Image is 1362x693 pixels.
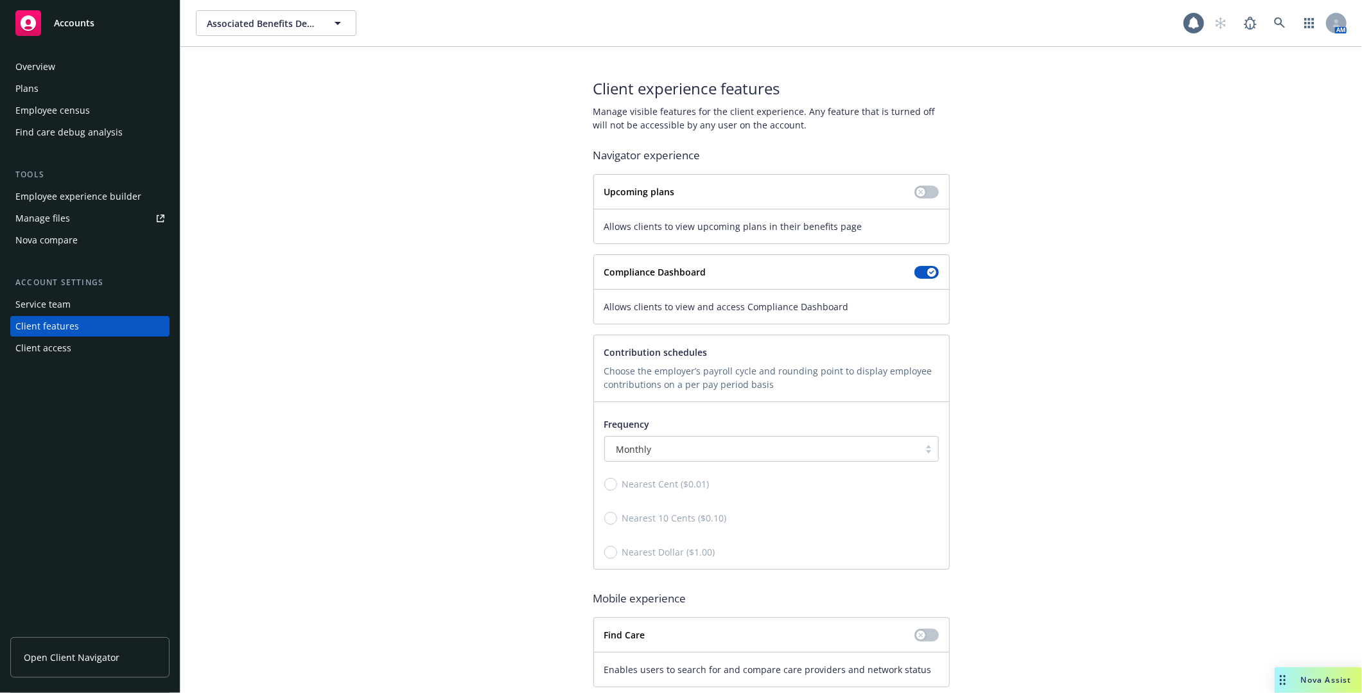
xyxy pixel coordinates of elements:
[24,651,119,664] span: Open Client Navigator
[604,512,617,525] input: Nearest 10 Cents ($0.10)
[10,57,170,77] a: Overview
[604,364,939,391] p: Choose the employer’s payroll cycle and rounding point to display employee contributions on a per...
[15,338,71,358] div: Client access
[1208,10,1234,36] a: Start snowing
[196,10,356,36] button: Associated Benefits Design
[207,17,318,30] span: Associated Benefits Design
[604,266,706,278] strong: Compliance Dashboard
[1267,10,1293,36] a: Search
[622,477,710,491] span: Nearest Cent ($0.01)
[604,417,939,431] p: Frequency
[593,147,950,164] span: Navigator experience
[10,316,170,337] a: Client features
[1301,674,1352,685] span: Nova Assist
[54,18,94,28] span: Accounts
[622,511,727,525] span: Nearest 10 Cents ($0.10)
[15,230,78,250] div: Nova compare
[611,443,912,456] span: Monthly
[604,220,939,233] span: Allows clients to view upcoming plans in their benefits page
[604,346,939,359] p: Contribution schedules
[15,316,79,337] div: Client features
[15,78,39,99] div: Plans
[10,100,170,121] a: Employee census
[15,57,55,77] div: Overview
[10,208,170,229] a: Manage files
[10,338,170,358] a: Client access
[10,5,170,41] a: Accounts
[10,230,170,250] a: Nova compare
[15,100,90,121] div: Employee census
[15,186,141,207] div: Employee experience builder
[10,168,170,181] div: Tools
[604,186,675,198] strong: Upcoming plans
[10,276,170,289] div: Account settings
[15,122,123,143] div: Find care debug analysis
[593,105,950,132] span: Manage visible features for the client experience. Any feature that is turned off will not be acc...
[15,294,71,315] div: Service team
[604,629,645,641] strong: Find Care
[1275,667,1291,693] div: Drag to move
[604,478,617,491] input: Nearest Cent ($0.01)
[622,545,715,559] span: Nearest Dollar ($1.00)
[1275,667,1362,693] button: Nova Assist
[593,590,950,607] span: Mobile experience
[1297,10,1322,36] a: Switch app
[10,294,170,315] a: Service team
[1237,10,1263,36] a: Report a Bug
[616,443,652,456] span: Monthly
[604,300,939,313] span: Allows clients to view and access Compliance Dashboard
[604,663,939,676] span: Enables users to search for and compare care providers and network status
[593,78,950,100] span: Client experience features
[15,208,70,229] div: Manage files
[10,122,170,143] a: Find care debug analysis
[10,186,170,207] a: Employee experience builder
[604,546,617,559] input: Nearest Dollar ($1.00)
[10,78,170,99] a: Plans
